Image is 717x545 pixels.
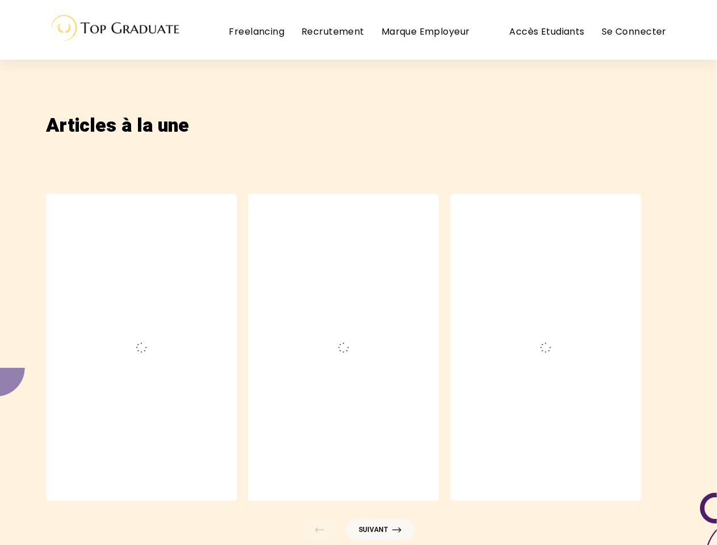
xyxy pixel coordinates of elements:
a: Suivant [346,519,414,540]
a: Accès Etudiants [509,20,584,39]
a: Marque Employeur [381,20,470,39]
a: Freelancing [229,20,284,39]
a: Se Connecter [602,20,666,39]
img: Blog [42,9,183,46]
h3: Articles à la une [46,114,189,137]
a: Recrutement [301,20,364,39]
